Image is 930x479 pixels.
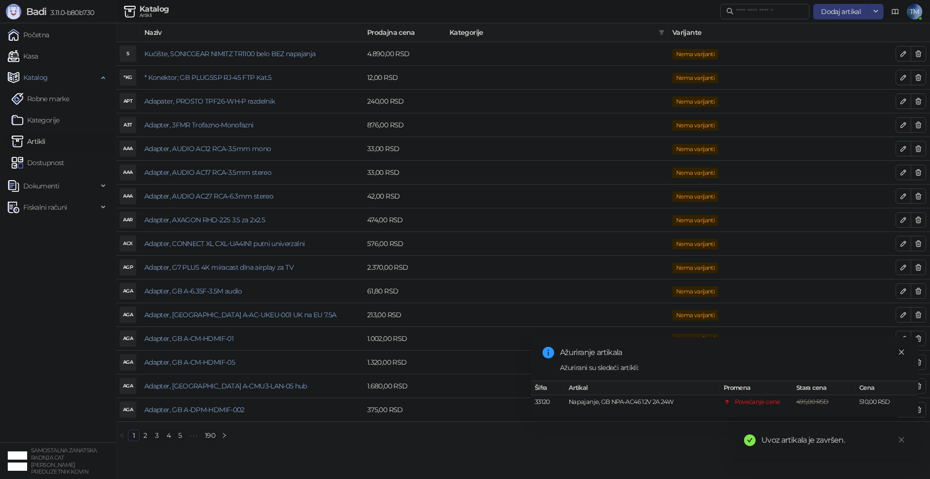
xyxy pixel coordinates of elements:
div: Ažurirani su sledeći artikli: [560,362,907,373]
th: Cena [855,381,918,395]
a: Adapter, AXAGON RHD-225 3.5 za 2x2.5 [144,216,265,224]
div: A3T [120,117,136,133]
a: Kućište, SONICGEAR NIMITZ TR1100 belo BEZ napajanja [144,49,315,58]
span: filter [657,25,666,40]
a: 2 [140,430,151,441]
button: Dodaj artikal [813,4,868,19]
img: Artikli [12,136,23,147]
td: Adapter, AUDIO AC17 RCA-3.5mm stereo [140,161,363,185]
td: Adapter, GB A-CM-HDMIF-01 [140,327,363,351]
th: Artikal [565,381,720,395]
div: APT [120,93,136,109]
div: Povećanje cene [735,397,780,407]
td: Adapter, GB A-6.35F-3.5M audio [140,279,363,303]
th: Promena [720,381,792,395]
span: Nema varijanti [672,49,718,60]
div: AGA [120,307,136,323]
span: Nema varijanti [672,334,718,344]
td: Adapter, 3FMR Trofazno-Monofazni [140,113,363,137]
small: SAMOSTALNA ZANATSKA RADNJA CAT [PERSON_NAME] PREDUZETNIK KOVIN [31,447,97,475]
a: Adapter, AUDIO AC12 RCA-3.5mm mono [144,144,271,153]
a: Dostupnost [12,153,64,172]
a: 3 [152,430,162,441]
span: Nema varijanti [672,96,718,107]
li: 1 [128,430,139,441]
td: 33,00 RSD [363,161,446,185]
span: Nema varijanti [672,263,718,273]
span: left [119,433,125,438]
div: AAA [120,141,136,156]
th: Naziv [140,23,363,42]
span: close [898,349,905,355]
a: Adapter, [GEOGRAPHIC_DATA] A-CMU3-LAN-05 hub [144,382,307,390]
span: close [898,436,905,443]
img: 64x64-companyLogo-ae27db6e-dfce-48a1-b68e-83471bd1bffd.png [8,451,27,471]
a: Kategorije [12,110,60,130]
div: ACX [120,236,136,251]
td: 240,00 RSD [363,90,446,113]
td: Adapter, GB A-CMU3-LAN-05 hub [140,374,363,398]
a: Kasa [8,46,38,66]
td: 2.370,00 RSD [363,256,446,279]
div: AAA [120,165,136,180]
li: 5 [174,430,186,441]
td: 1.680,00 RSD [363,374,446,398]
span: Dodaj artikal [821,7,861,16]
div: AGA [120,355,136,370]
span: Nema varijanti [672,120,718,131]
span: info-circle [542,347,554,358]
div: Artikli [139,13,169,18]
td: Adapter, AUDIO AC27 RCA-6.3mm stereo [140,185,363,208]
span: Nema varijanti [672,73,718,83]
td: Adapater, PROSTO TPF26-WH-P razdelnik [140,90,363,113]
span: Katalog [23,68,48,87]
span: filter [659,30,665,35]
th: Varijante [668,23,891,42]
div: AGA [120,331,136,346]
td: 1.002,00 RSD [363,327,446,351]
a: Adapter, GB A-CM-HDMIF-05 [144,358,235,367]
div: Ažuriranje artikala [560,347,907,358]
td: 1.320,00 RSD [363,351,446,374]
a: Adapater, PROSTO TPF26-WH-P razdelnik [144,97,275,106]
span: TM [907,4,922,19]
span: Nema varijanti [672,191,718,202]
div: Uvoz artikala je završen. [761,434,907,446]
a: Adapter, GB A-CM-HDMIF-01 [144,334,233,343]
div: AGA [120,402,136,417]
td: Adapter, CONNECT XL CXL-UA4IN1 putni univerzalni [140,232,363,256]
th: Stara cena [792,381,855,395]
div: Katalog [139,5,169,13]
td: Kućište, SONICGEAR NIMITZ TR1100 belo BEZ napajanja [140,42,363,66]
td: * Konektor; GB PLUG5SP RJ-45 FTP Kat.5 [140,66,363,90]
a: Adapter, G7 PLUS 4K miracast dlna airplay za TV [144,263,294,272]
li: 190 [201,430,218,441]
a: 4 [163,430,174,441]
td: 61,80 RSD [363,279,446,303]
td: 474,00 RSD [363,208,446,232]
img: Artikli [124,6,136,17]
span: check-circle [744,434,756,446]
td: Napajanje, GB NPA-AC46 12V 2A 24W [565,395,720,409]
span: Nema varijanti [672,168,718,178]
span: Fiskalni računi [23,198,67,217]
div: AGA [120,378,136,394]
td: 213,00 RSD [363,303,446,327]
td: Adapter, AXAGON RHD-225 3.5 za 2x2.5 [140,208,363,232]
div: AGA [120,283,136,299]
li: Sledeća strana [218,430,230,441]
td: Adapter, GB A-CM-HDMIF-05 [140,351,363,374]
td: 12,00 RSD [363,66,446,90]
td: 42,00 RSD [363,185,446,208]
td: 375,00 RSD [363,398,446,422]
div: AAR [120,212,136,228]
td: 4.890,00 RSD [363,42,446,66]
span: Nema varijanti [672,215,718,226]
span: Nema varijanti [672,239,718,249]
div: AGP [120,260,136,275]
a: Close [896,434,907,445]
td: 576,00 RSD [363,232,446,256]
a: * Konektor; GB PLUG5SP RJ-45 FTP Kat.5 [144,73,272,82]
